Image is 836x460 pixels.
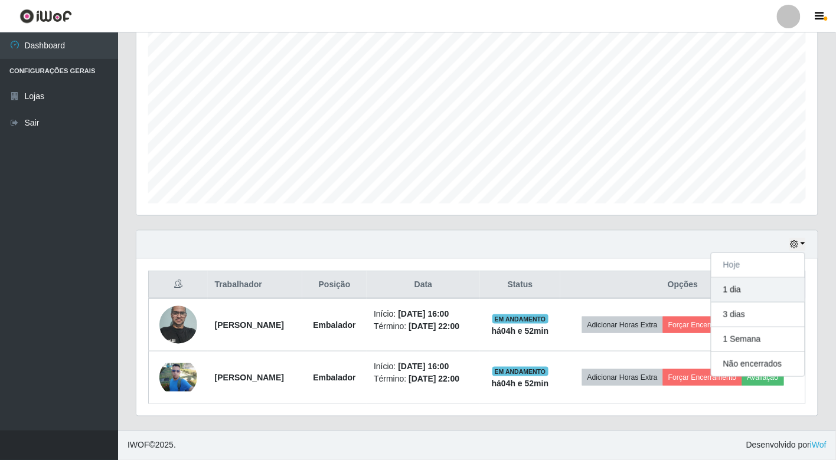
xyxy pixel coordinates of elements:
img: CoreUI Logo [19,9,72,24]
span: IWOF [128,441,149,450]
strong: há 04 h e 52 min [492,379,549,388]
strong: Embalador [313,320,355,330]
strong: há 04 h e 52 min [492,326,549,336]
img: 1742358454044.jpeg [159,363,197,392]
span: Desenvolvido por [746,439,827,452]
button: Adicionar Horas Extra [582,369,663,386]
button: Avaliação [742,369,784,386]
img: 1655148070426.jpeg [159,300,197,350]
time: [DATE] 16:00 [398,362,449,371]
button: Forçar Encerramento [663,369,742,386]
a: iWof [810,441,827,450]
button: 1 dia [711,278,805,303]
time: [DATE] 16:00 [398,309,449,318]
button: 1 Semana [711,327,805,352]
span: EM ANDAMENTO [492,367,548,376]
li: Término: [374,373,473,385]
li: Término: [374,320,473,333]
button: Adicionar Horas Extra [582,317,663,333]
th: Opções [560,271,805,299]
li: Início: [374,360,473,373]
span: EM ANDAMENTO [492,314,548,324]
time: [DATE] 22:00 [409,321,459,331]
span: © 2025 . [128,439,176,452]
strong: [PERSON_NAME] [215,320,284,330]
th: Trabalhador [208,271,302,299]
strong: Embalador [313,373,355,382]
th: Data [367,271,480,299]
button: 3 dias [711,303,805,327]
time: [DATE] 22:00 [409,374,459,383]
button: Não encerrados [711,352,805,376]
li: Início: [374,308,473,320]
strong: [PERSON_NAME] [215,373,284,382]
button: Forçar Encerramento [663,317,742,333]
button: Hoje [711,253,805,278]
th: Status [480,271,561,299]
th: Posição [302,271,367,299]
